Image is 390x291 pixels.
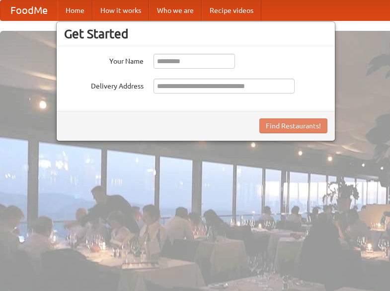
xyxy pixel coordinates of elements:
[202,0,261,20] a: Recipe videos
[64,54,144,66] label: Your Name
[92,0,149,20] a: How it works
[0,0,58,20] a: FoodMe
[259,118,327,133] button: Find Restaurants!
[64,79,144,91] label: Delivery Address
[64,26,327,41] h3: Get Started
[58,0,92,20] a: Home
[149,0,202,20] a: Who we are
